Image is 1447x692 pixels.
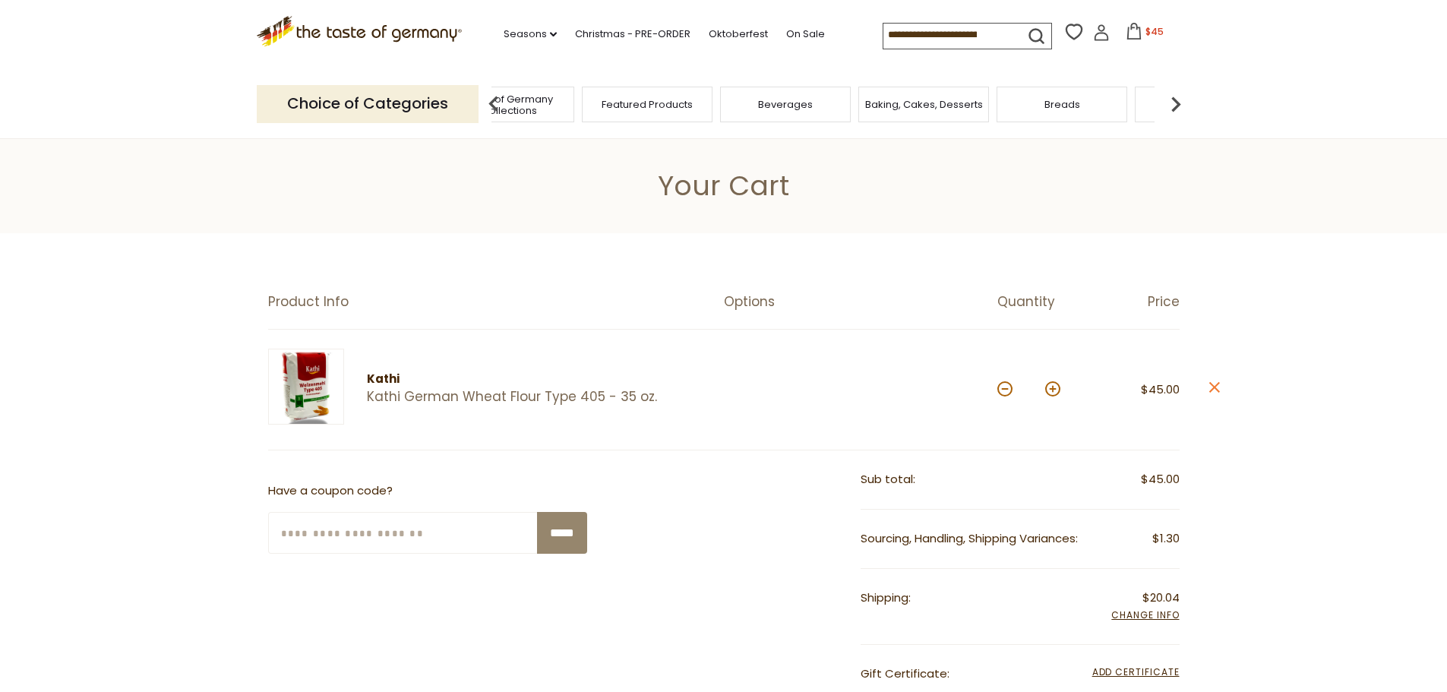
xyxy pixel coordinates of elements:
a: Baking, Cakes, Desserts [865,99,983,110]
div: Price [1088,294,1180,310]
div: Product Info [268,294,724,310]
span: Add Certificate [1092,665,1180,681]
a: Kathi German Wheat Flour Type 405 - 35 oz. [367,389,697,405]
a: Featured Products [602,99,693,110]
span: Gift Certificate: [861,665,949,681]
span: $45.00 [1141,381,1180,397]
span: $45 [1145,25,1164,38]
span: $45.00 [1141,470,1180,489]
div: Kathi [367,370,697,389]
a: Seasons [504,26,557,43]
img: previous arrow [479,89,509,119]
h1: Your Cart [47,169,1400,203]
a: Beverages [758,99,813,110]
button: $45 [1113,23,1177,46]
a: Taste of Germany Collections [448,93,570,116]
span: Sub total: [861,471,915,487]
span: Shipping: [861,589,911,605]
a: Christmas - PRE-ORDER [575,26,690,43]
div: Quantity [997,294,1088,310]
span: $20.04 [1142,589,1180,608]
span: $1.30 [1152,529,1180,548]
a: Breads [1044,99,1080,110]
a: Oktoberfest [709,26,768,43]
p: Have a coupon code? [268,482,587,501]
div: Options [724,294,997,310]
p: Choice of Categories [257,85,479,122]
img: next arrow [1161,89,1191,119]
img: Kathi Wheat Flour Type 405 [268,349,344,425]
span: Sourcing, Handling, Shipping Variances: [861,530,1078,546]
a: On Sale [786,26,825,43]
